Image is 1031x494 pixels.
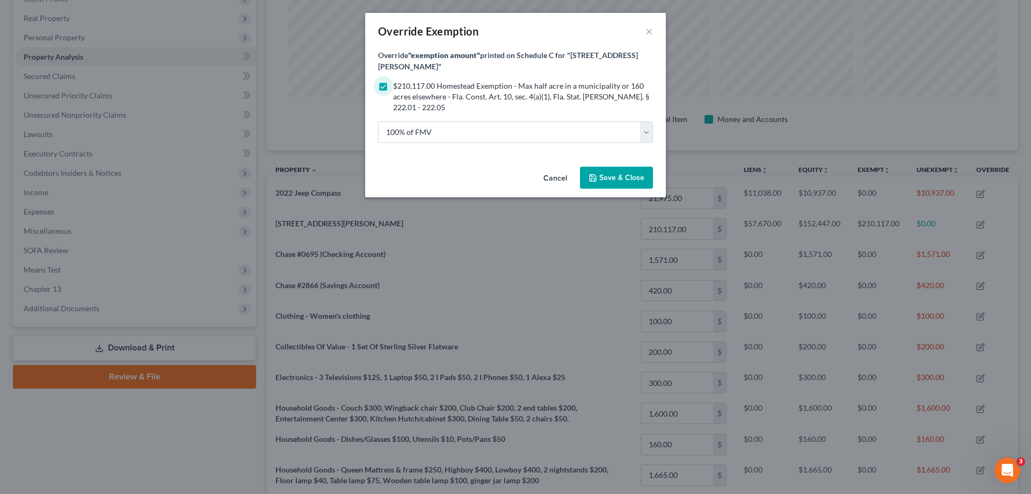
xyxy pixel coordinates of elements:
[393,81,649,112] span: $210,117.00 Homestead Exemption - Max half acre in a municipality or 160 acres elsewhere - Fla. C...
[1017,457,1025,466] span: 3
[408,51,480,60] strong: "exemption amount"
[599,173,644,182] span: Save & Close
[994,457,1020,483] iframe: Intercom live chat
[580,167,653,189] button: Save & Close
[378,49,653,72] label: Override printed on Schedule C for "[STREET_ADDRESS][PERSON_NAME]"
[535,168,576,189] button: Cancel
[645,25,653,38] button: ×
[378,24,478,39] div: Override Exemption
